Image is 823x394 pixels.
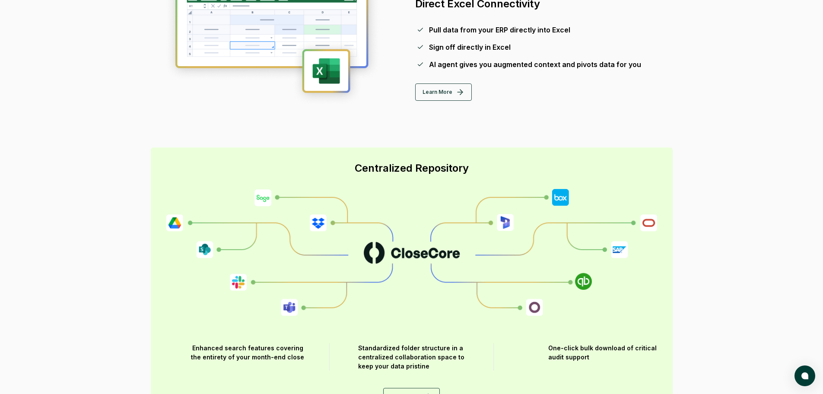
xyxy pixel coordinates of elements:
div: Centralized Repository [166,161,657,175]
div: AI agent gives you augmented context and pivots data for you [429,59,641,70]
div: Pull data from your ERP directly into Excel [429,25,570,35]
div: One-click bulk download of critical audit support [548,343,657,371]
button: atlas-launcher [794,365,815,386]
div: Standardized folder structure in a centralized collaboration space to keep your data pristine [358,343,464,371]
button: Learn More [415,83,472,101]
div: Enhanced search features covering the entirety of your month-end close [166,343,330,371]
div: Sign off directly in Excel [429,42,511,52]
img: repo [166,189,657,316]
